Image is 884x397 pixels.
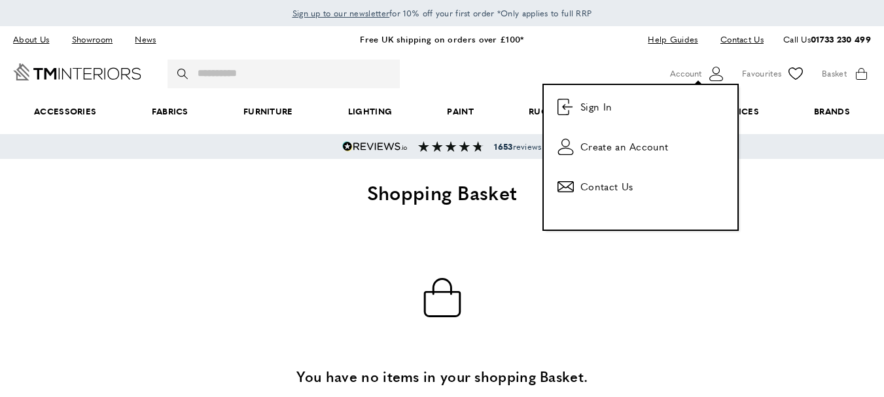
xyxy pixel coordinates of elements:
span: Shopping Basket [367,178,518,206]
span: Sign In [580,99,612,114]
a: Showroom [62,31,122,48]
span: Accessories [7,92,124,131]
a: Help Guides [638,31,707,48]
button: Search [177,60,190,88]
a: Paint [419,92,501,131]
a: Go to Home page [13,63,141,80]
a: Create an Account [548,129,734,165]
img: Reviews section [418,141,484,152]
a: 01733 230 499 [811,33,871,45]
span: Favourites [742,67,781,80]
a: Contact Us [548,169,734,205]
a: Sign up to our newsletter [292,7,390,20]
a: About Us [13,31,59,48]
button: Customer Account [670,64,726,84]
span: reviews [494,141,541,152]
span: for 10% off your first order *Only applies to full RRP [292,7,592,19]
a: Rugs [501,92,581,131]
a: News [125,31,166,48]
span: Contact Us [580,179,633,194]
a: Sign In [548,89,734,125]
a: Free UK shipping on orders over £100* [360,33,523,45]
a: Favourites [742,64,805,84]
p: Call Us [783,33,871,46]
strong: 1653 [494,141,512,152]
img: Reviews.io 5 stars [342,141,408,152]
span: Sign up to our newsletter [292,7,390,19]
span: Account [670,67,701,80]
a: Brands [787,92,877,131]
h3: You have no items in your shopping Basket. [181,366,704,387]
a: Contact Us [711,31,764,48]
a: Lighting [321,92,420,131]
a: Furniture [216,92,321,131]
span: Create an Account [580,139,668,154]
a: Fabrics [124,92,216,131]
